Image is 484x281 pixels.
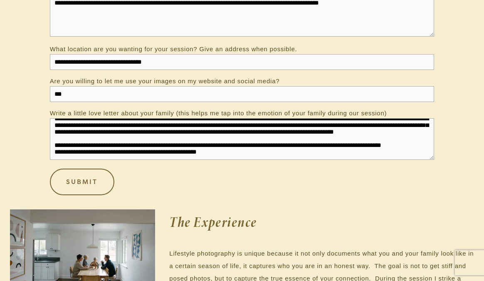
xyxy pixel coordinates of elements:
[50,45,297,52] span: What location are you wanting for your session? Give an address when possible.
[50,109,387,117] span: Write a little love letter about your family (this helps me tap into the emotion of your family d...
[169,212,256,232] strong: The Experience
[50,77,280,85] span: Are you willing to let me use your images on my website and social media?
[50,169,114,195] button: SubmitSubmit
[66,177,98,186] span: Submit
